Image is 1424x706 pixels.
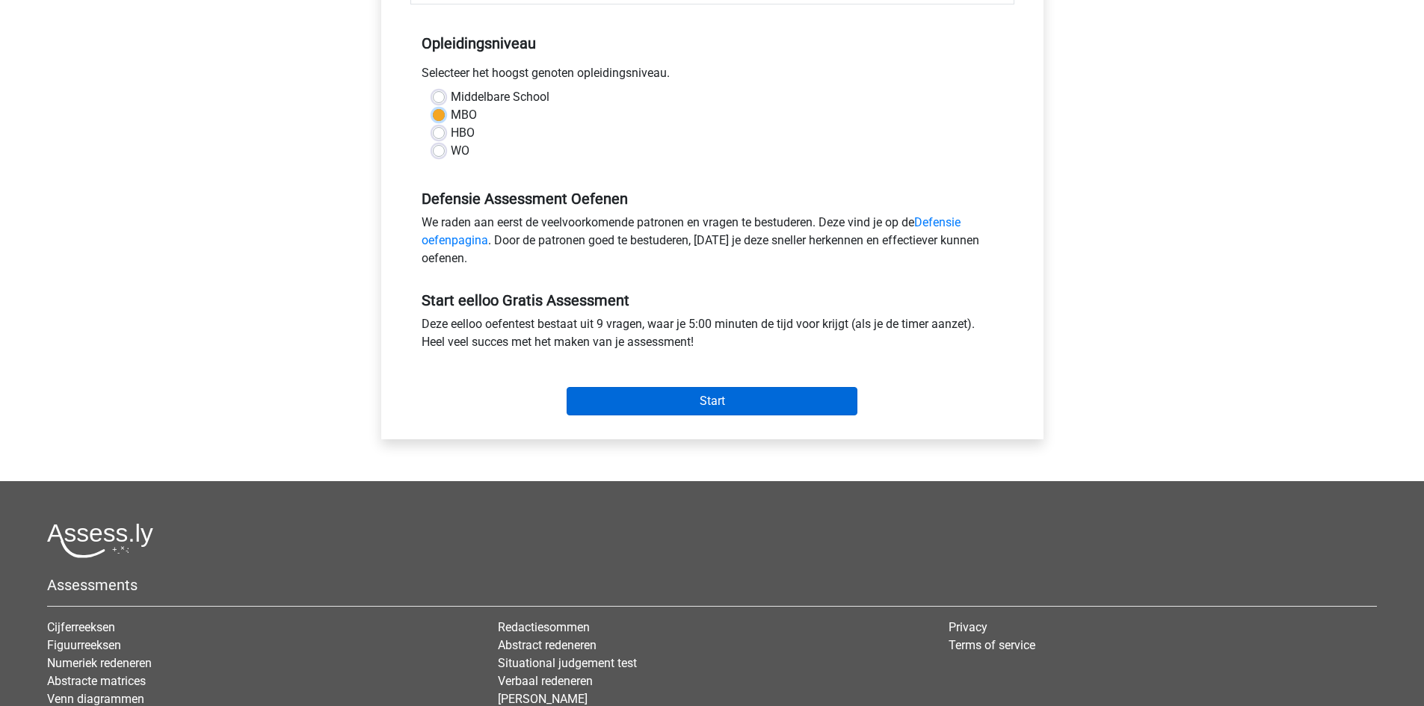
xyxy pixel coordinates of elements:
h5: Assessments [47,576,1377,594]
input: Start [567,387,857,415]
label: MBO [451,106,477,124]
h5: Opleidingsniveau [422,28,1003,58]
a: Verbaal redeneren [498,674,593,688]
a: Abstract redeneren [498,638,597,652]
a: Venn diagrammen [47,692,144,706]
a: Privacy [949,620,987,634]
img: Assessly logo [47,523,153,558]
div: Deze eelloo oefentest bestaat uit 9 vragen, waar je 5:00 minuten de tijd voor krijgt (als je de t... [410,315,1014,357]
label: HBO [451,124,475,142]
div: We raden aan eerst de veelvoorkomende patronen en vragen te bestuderen. Deze vind je op de . Door... [410,214,1014,273]
a: Figuurreeksen [47,638,121,652]
a: [PERSON_NAME] [498,692,588,706]
a: Abstracte matrices [47,674,146,688]
h5: Start eelloo Gratis Assessment [422,291,1003,309]
a: Terms of service [949,638,1035,652]
a: Cijferreeksen [47,620,115,634]
label: WO [451,142,469,160]
a: Numeriek redeneren [47,656,152,670]
h5: Defensie Assessment Oefenen [422,190,1003,208]
div: Selecteer het hoogst genoten opleidingsniveau. [410,64,1014,88]
a: Situational judgement test [498,656,637,670]
a: Redactiesommen [498,620,590,634]
label: Middelbare School [451,88,549,106]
